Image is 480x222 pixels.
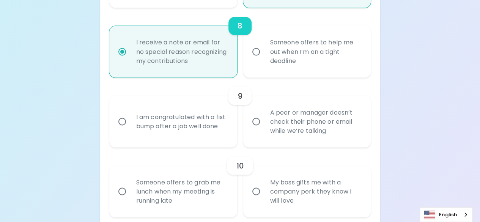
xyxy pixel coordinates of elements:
div: I receive a note or email for no special reason recognizing my contributions [130,29,233,74]
div: My boss gifts me with a company perk they know I will love [264,168,367,214]
aside: Language selected: English [420,207,472,222]
div: Someone offers to grab me lunch when my meeting is running late [130,168,233,214]
div: choice-group-check [109,147,371,217]
div: choice-group-check [109,77,371,147]
div: Someone offers to help me out when I’m on a tight deadline [264,29,367,74]
a: English [420,208,472,222]
div: I am congratulated with a fist bump after a job well done [130,103,233,140]
h6: 9 [238,90,242,102]
div: A peer or manager doesn’t check their phone or email while we’re talking [264,99,367,144]
div: Language [420,207,472,222]
div: choice-group-check [109,8,371,77]
h6: 8 [238,20,242,32]
h6: 10 [236,159,244,172]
